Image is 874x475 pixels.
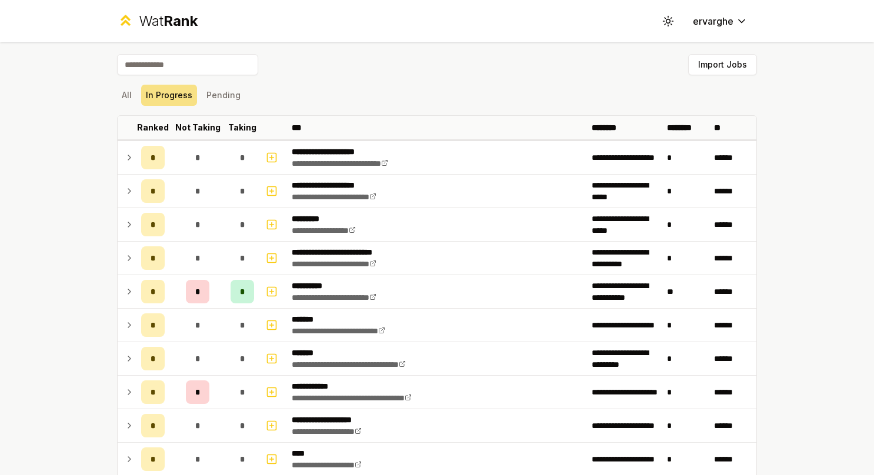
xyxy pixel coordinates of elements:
button: Import Jobs [688,54,757,75]
button: In Progress [141,85,197,106]
span: Rank [164,12,198,29]
a: WatRank [117,12,198,31]
button: Pending [202,85,245,106]
span: ervarghe [693,14,733,28]
div: Wat [139,12,198,31]
button: ervarghe [683,11,757,32]
p: Ranked [137,122,169,133]
button: All [117,85,136,106]
p: Not Taking [175,122,221,133]
p: Taking [228,122,256,133]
